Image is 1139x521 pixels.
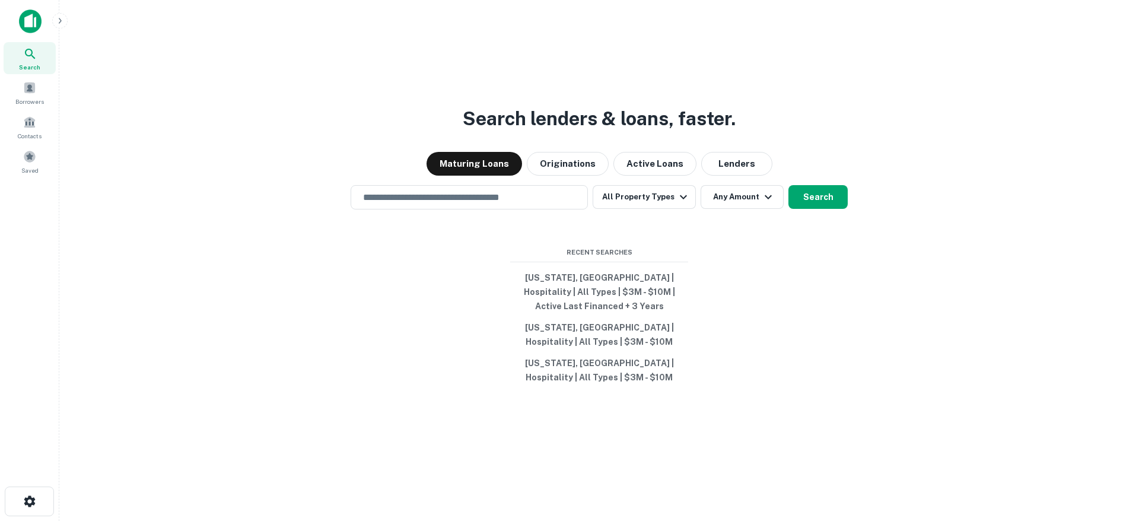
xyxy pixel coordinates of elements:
[510,267,688,317] button: [US_STATE], [GEOGRAPHIC_DATA] | Hospitality | All Types | $3M - $10M | Active Last Financed + 3 Y...
[788,185,848,209] button: Search
[4,145,56,177] a: Saved
[4,111,56,143] a: Contacts
[527,152,609,176] button: Originations
[21,166,39,175] span: Saved
[701,152,772,176] button: Lenders
[593,185,696,209] button: All Property Types
[510,352,688,388] button: [US_STATE], [GEOGRAPHIC_DATA] | Hospitality | All Types | $3M - $10M
[427,152,522,176] button: Maturing Loans
[463,104,736,133] h3: Search lenders & loans, faster.
[613,152,696,176] button: Active Loans
[19,9,42,33] img: capitalize-icon.png
[1080,426,1139,483] iframe: Chat Widget
[510,247,688,258] span: Recent Searches
[701,185,784,209] button: Any Amount
[4,42,56,74] a: Search
[18,131,42,141] span: Contacts
[15,97,44,106] span: Borrowers
[4,77,56,109] a: Borrowers
[510,317,688,352] button: [US_STATE], [GEOGRAPHIC_DATA] | Hospitality | All Types | $3M - $10M
[19,62,40,72] span: Search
